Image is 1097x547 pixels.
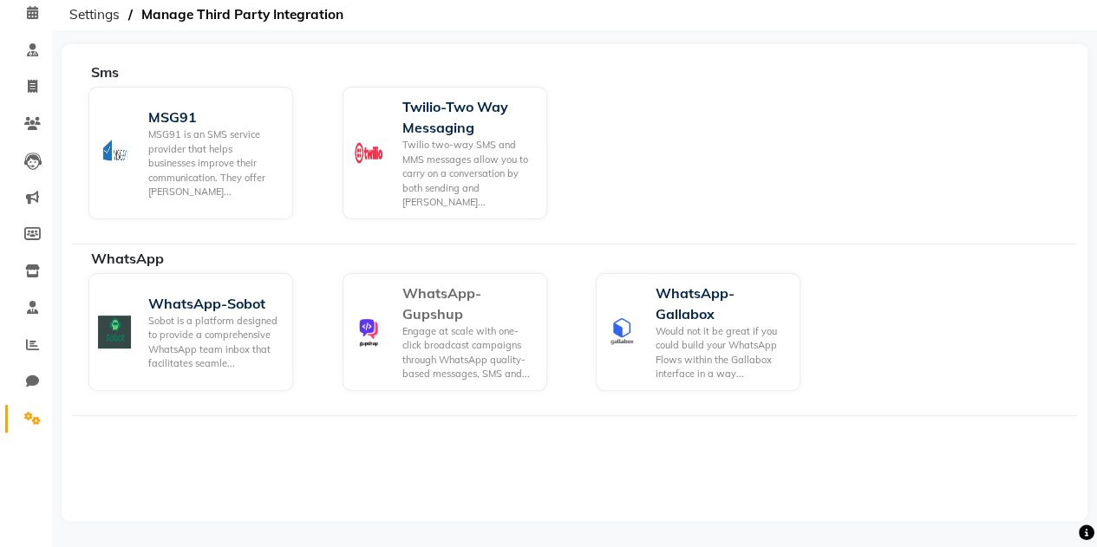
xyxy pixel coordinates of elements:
img: WhatsApp-Gallabox [605,316,638,348]
div: WhatsApp-Gupshup [402,283,533,324]
a: WhatsApp-GupshupWhatsApp-GupshupEngage at scale with one-click broadcast campaigns through WhatsA... [343,273,571,391]
a: MSG91MSG91MSG91 is an SMS service provider that helps businesses improve their communication. The... [88,87,317,219]
div: Engage at scale with one-click broadcast campaigns through WhatsApp quality-based messages, SMS a... [402,324,533,381]
img: WhatsApp-Sobot [98,316,131,348]
a: WhatsApp-GallaboxWhatsApp-GallaboxWould not it be great if you could build your WhatsApp Flows wi... [596,273,824,391]
div: Sobot is a platform designed to provide a comprehensive WhatsApp team inbox that facilitates seam... [148,314,279,371]
div: MSG91 [148,107,279,127]
div: WhatsApp [91,248,1090,269]
img: Twilio-Two Way Messaging [352,136,385,169]
a: WhatsApp-SobotWhatsApp-SobotSobot is a platform designed to provide a comprehensive WhatsApp team... [88,273,317,391]
img: WhatsApp-Gupshup [352,316,385,348]
div: Sms [91,62,1090,82]
img: MSG91 [98,136,131,169]
div: Would not it be great if you could build your WhatsApp Flows within the Gallabox interface in a w... [656,324,787,381]
a: Twilio-Two Way MessagingTwilio-Two Way MessagingTwilio two-way SMS and MMS messages allow you to ... [343,87,571,219]
div: MSG91 is an SMS service provider that helps businesses improve their communication. They offer [P... [148,127,279,199]
div: Twilio-Two Way Messaging [402,96,533,138]
div: WhatsApp-Gallabox [656,283,787,324]
div: WhatsApp-Sobot [148,293,279,314]
div: Twilio two-way SMS and MMS messages allow you to carry on a conversation by both sending and [PER... [402,138,533,210]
